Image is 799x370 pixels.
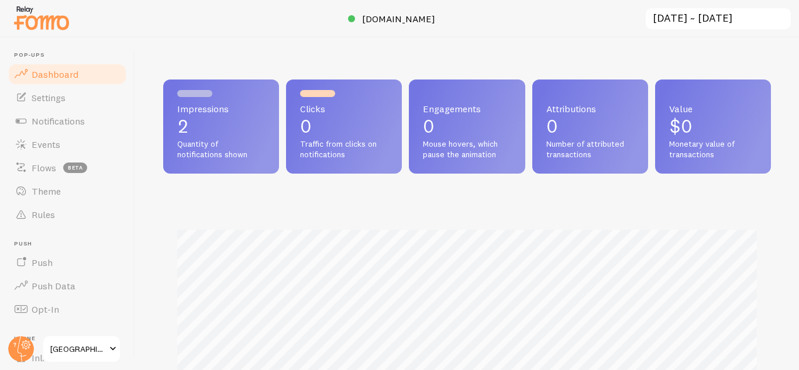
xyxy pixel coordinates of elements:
span: Push [14,240,128,248]
a: Push Data [7,274,128,298]
span: Attributions [546,104,634,113]
span: [GEOGRAPHIC_DATA] [50,342,106,356]
p: 0 [546,117,634,136]
span: beta [63,162,87,173]
span: Dashboard [32,68,78,80]
span: Settings [32,92,66,103]
span: Number of attributed transactions [546,139,634,160]
a: Flows beta [7,156,128,179]
span: Traffic from clicks on notifications [300,139,388,160]
span: Value [669,104,757,113]
p: 2 [177,117,265,136]
span: Push Data [32,280,75,292]
a: Theme [7,179,128,203]
span: Engagements [423,104,511,113]
img: fomo-relay-logo-orange.svg [12,3,71,33]
span: Flows [32,162,56,174]
span: Events [32,139,60,150]
a: Events [7,133,128,156]
span: Push [32,257,53,268]
span: Impressions [177,104,265,113]
span: $0 [669,115,693,137]
span: Mouse hovers, which pause the animation [423,139,511,160]
span: Monetary value of transactions [669,139,757,160]
a: Dashboard [7,63,128,86]
a: Notifications [7,109,128,133]
span: Pop-ups [14,51,128,59]
span: Opt-In [32,303,59,315]
p: 0 [423,117,511,136]
span: Theme [32,185,61,197]
span: Clicks [300,104,388,113]
a: Rules [7,203,128,226]
span: Notifications [32,115,85,127]
span: Rules [32,209,55,220]
a: [GEOGRAPHIC_DATA] [42,335,121,363]
span: Quantity of notifications shown [177,139,265,160]
p: 0 [300,117,388,136]
a: Push [7,251,128,274]
a: Opt-In [7,298,128,321]
a: Settings [7,86,128,109]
